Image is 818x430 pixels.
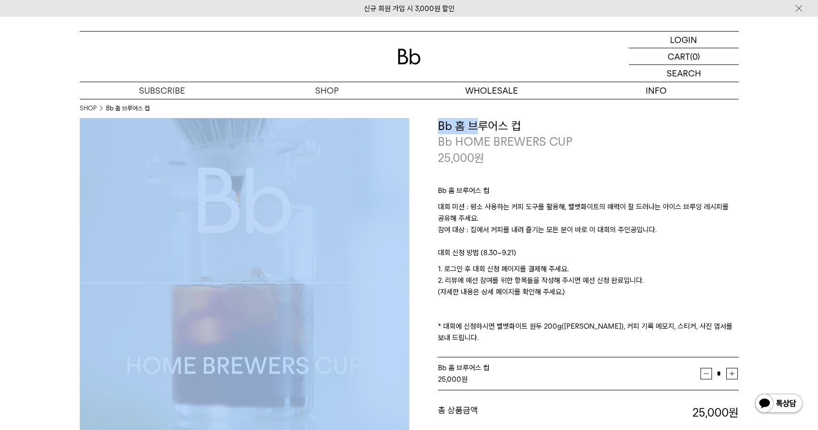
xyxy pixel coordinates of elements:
[438,118,739,134] h3: Bb 홈 브루어스 컵
[80,104,96,113] a: SHOP
[438,201,739,247] p: 대회 미션 : 평소 사용하는 커피 도구를 활용해, 벨벳화이트의 매력이 잘 드러나는 아이스 브루잉 레시피를 공유해 주세요. 참여 대상 : 집에서 커피를 내려 즐기는 모든 분이 ...
[629,32,739,48] a: LOGIN
[438,375,461,384] strong: 25,000
[670,32,697,48] p: LOGIN
[438,364,489,372] span: Bb 홈 브루어스 컵
[692,406,739,419] strong: 25,000
[726,368,738,379] button: 증가
[667,65,701,82] p: SEARCH
[438,247,739,263] p: 대회 신청 방법 (8.30~9.21)
[574,82,739,99] p: INFO
[106,104,149,113] li: Bb 홈 브루어스 컵
[438,263,739,344] p: 1. 로그인 후 대회 신청 페이지를 결제해 주세요. 2. 리뷰에 예선 참여를 위한 항목들을 작성해 주시면 예선 신청 완료입니다. (자세한 내용은 상세 페이지를 확인해 주세요....
[690,48,700,64] p: (0)
[701,368,712,379] button: 감소
[409,82,574,99] p: WHOLESALE
[80,82,244,99] a: SUBSCRIBE
[438,134,739,150] p: Bb HOME BREWERS CUP
[629,48,739,65] a: CART (0)
[754,393,804,416] img: 카카오톡 채널 1:1 채팅 버튼
[364,4,455,13] a: 신규 회원 가입 시 3,000원 할인
[474,151,484,165] span: 원
[398,49,421,64] img: 로고
[438,150,484,166] p: 25,000
[438,405,588,421] dt: 총 상품금액
[438,185,739,201] p: Bb 홈 브루어스 컵
[668,48,690,64] p: CART
[729,406,739,419] b: 원
[438,374,701,385] div: 원
[244,82,409,99] a: SHOP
